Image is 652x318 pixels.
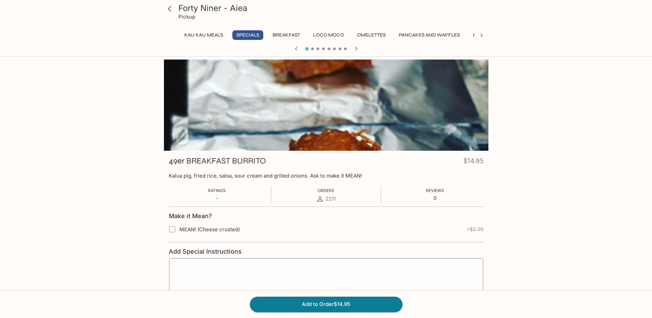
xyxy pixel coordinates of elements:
[309,30,348,40] button: Loco Moco
[180,30,227,40] button: Kau Kau Meals
[467,226,484,232] span: + $2.00
[395,30,464,40] button: Pancakes and Waffles
[169,172,484,179] p: Kalua pig, fried rice, salsa, sour cream and grilled onions. Ask to make it MEAN!
[250,297,402,312] button: Add to Order$14.95
[353,30,389,40] button: Omelettes
[426,195,444,201] p: 0
[179,226,240,233] span: MEAN! (Cheese crusted)
[463,156,484,169] h4: $14.95
[178,13,195,20] p: Pickup
[318,188,334,193] span: Orders
[325,195,336,202] span: 2211
[164,60,488,151] div: 49er BREAKFAST BURRITO
[169,248,484,255] h4: Add Special Instructions
[169,212,212,220] h4: Make it Mean?
[426,188,444,193] span: Reviews
[269,30,304,40] button: Breakfast
[232,30,263,40] button: Specials
[169,156,266,166] h3: 49er BREAKFAST BURRITO
[469,30,554,40] button: Hawaiian Style French Toast
[178,3,486,13] h3: Forty Niner - Aiea
[208,188,226,193] span: Ratings
[208,195,226,201] p: -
